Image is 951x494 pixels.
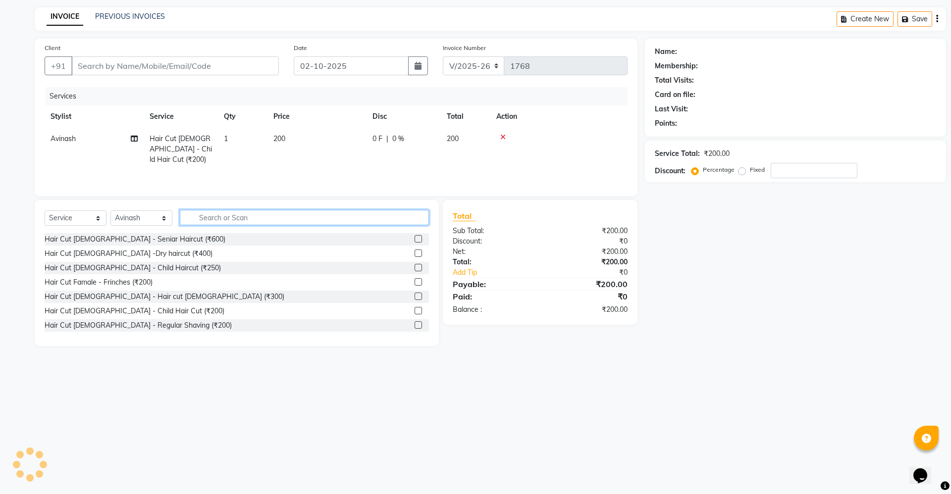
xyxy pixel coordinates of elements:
div: ₹0 [556,267,634,278]
div: Points: [655,118,677,129]
div: Sub Total: [445,226,540,236]
label: Date [294,44,307,52]
a: Add Tip [445,267,556,278]
div: ₹200.00 [540,304,634,315]
span: 0 % [392,134,404,144]
div: Total: [445,257,540,267]
a: PREVIOUS INVOICES [95,12,165,21]
th: Qty [218,105,267,128]
span: Total [453,211,475,221]
label: Percentage [703,165,735,174]
button: +91 [45,56,72,75]
span: Hair Cut [DEMOGRAPHIC_DATA] - Child Hair Cut (₹200) [150,134,212,164]
div: Paid: [445,291,540,302]
span: | [386,134,388,144]
span: 0 F [372,134,382,144]
button: Save [898,11,932,27]
span: 200 [447,134,459,143]
div: Name: [655,47,677,57]
div: Services [46,87,635,105]
div: Total Visits: [655,75,694,86]
div: ₹200.00 [540,278,634,290]
th: Total [441,105,490,128]
div: Net: [445,247,540,257]
label: Client [45,44,60,52]
div: ₹0 [540,291,634,302]
iframe: chat widget [909,454,941,484]
th: Price [267,105,367,128]
th: Action [490,105,628,128]
div: ₹200.00 [540,257,634,267]
input: Search or Scan [180,210,429,225]
div: Membership: [655,61,698,71]
th: Service [144,105,218,128]
div: Balance : [445,304,540,315]
div: Hair Cut [DEMOGRAPHIC_DATA] - Seniar Haircut (₹600) [45,234,225,245]
span: 200 [273,134,285,143]
div: Last Visit: [655,104,688,114]
label: Invoice Number [443,44,486,52]
div: ₹200.00 [704,148,730,159]
input: Search by Name/Mobile/Email/Code [71,56,279,75]
div: Hair Cut [DEMOGRAPHIC_DATA] - Regular Shaving (₹200) [45,320,232,331]
div: Hair Cut [DEMOGRAPHIC_DATA] -Dry haircut (₹400) [45,248,212,259]
div: Hair Cut Famale - Frinches (₹200) [45,277,153,288]
div: Hair Cut [DEMOGRAPHIC_DATA] - Child Haircut (₹250) [45,263,221,273]
th: Stylist [45,105,144,128]
label: Fixed [750,165,765,174]
button: Create New [837,11,894,27]
div: Payable: [445,278,540,290]
div: Hair Cut [DEMOGRAPHIC_DATA] - Hair cut [DEMOGRAPHIC_DATA] (₹300) [45,292,284,302]
div: Hair Cut [DEMOGRAPHIC_DATA] - Child Hair Cut (₹200) [45,306,224,316]
div: Service Total: [655,148,700,159]
th: Disc [367,105,441,128]
div: ₹0 [540,236,634,247]
div: ₹200.00 [540,226,634,236]
div: Card on file: [655,90,695,100]
span: Avinash [51,134,76,143]
a: INVOICE [47,8,83,26]
div: Discount: [655,166,686,176]
div: ₹200.00 [540,247,634,257]
span: 1 [224,134,228,143]
div: Discount: [445,236,540,247]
